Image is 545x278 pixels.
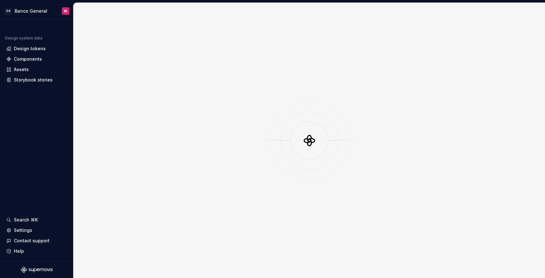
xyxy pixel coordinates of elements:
div: DS [4,7,12,15]
a: Settings [4,225,69,235]
button: Search ⌘K [4,215,69,225]
a: Assets [4,64,69,75]
div: Storybook stories [14,77,53,83]
a: Design tokens [4,44,69,54]
div: Design tokens [14,45,46,52]
button: Help [4,246,69,256]
a: Components [4,54,69,64]
div: Assets [14,66,29,73]
button: DSBanco GeneralM [1,4,72,18]
div: Help [14,248,24,254]
a: Storybook stories [4,75,69,85]
div: Settings [14,227,32,233]
div: Contact support [14,238,50,244]
div: M [64,9,67,14]
div: Banco General [15,8,47,14]
div: Design system data [5,36,42,41]
div: Components [14,56,42,62]
svg: Supernova Logo [21,267,52,273]
div: Search ⌘K [14,217,38,223]
button: Contact support [4,236,69,246]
